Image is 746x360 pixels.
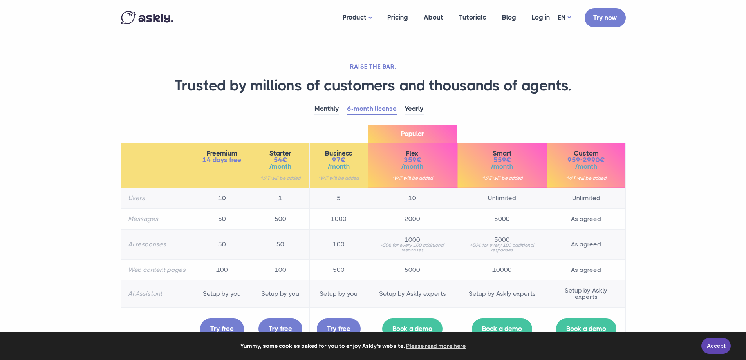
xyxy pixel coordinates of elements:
td: 100 [193,259,251,280]
small: *VAT will be added [464,176,540,181]
td: 10 [368,188,457,208]
small: *VAT will be added [258,176,302,181]
a: Product [335,2,379,33]
th: Messages [121,208,193,229]
td: 1 [251,188,309,208]
span: /month [554,163,618,170]
td: Setup by you [193,280,251,307]
span: 359€ [375,157,450,163]
td: 50 [193,229,251,259]
th: Users [121,188,193,208]
td: 5000 [457,208,547,229]
td: 500 [251,208,309,229]
a: About [416,2,451,33]
th: Web content pages [121,259,193,280]
a: Book a demo [472,318,532,339]
td: 1000 [309,208,368,229]
small: +50€ for every 100 additional responses [375,243,450,252]
a: Try free [317,318,361,339]
td: 50 [251,229,309,259]
span: 559€ [464,157,540,163]
a: 6-month license [347,103,397,115]
td: Setup by Askly experts [547,280,625,307]
a: Blog [494,2,524,33]
span: Starter [258,150,302,157]
th: AI Assistant [121,280,193,307]
a: Log in [524,2,558,33]
td: 50 [193,208,251,229]
td: Unlimited [547,188,625,208]
a: Try free [200,318,244,339]
a: Try now [585,8,626,27]
a: Pricing [379,2,416,33]
a: Book a demo [556,318,616,339]
a: EN [558,12,571,24]
span: Custom [554,150,618,157]
span: Freemium [200,150,244,157]
span: As agreed [554,267,618,273]
td: 2000 [368,208,457,229]
span: /month [317,163,361,170]
span: /month [258,163,302,170]
td: Setup by Askly experts [457,280,547,307]
img: Askly [121,11,173,24]
span: Yummy, some cookies baked for you to enjoy Askly's website. [11,340,696,352]
h1: Trusted by millions of customers and thousands of agents. [121,76,626,95]
td: Setup by Askly experts [368,280,457,307]
span: Business [317,150,361,157]
a: Book a demo [382,318,443,339]
td: 5000 [368,259,457,280]
a: Yearly [405,103,424,115]
span: /month [464,163,540,170]
th: AI responses [121,229,193,259]
small: *VAT will be added [317,176,361,181]
span: 97€ [317,157,361,163]
td: 100 [309,229,368,259]
td: Setup by you [251,280,309,307]
td: 100 [251,259,309,280]
td: Unlimited [457,188,547,208]
span: 1000 [375,237,450,243]
h2: RAISE THE BAR. [121,63,626,71]
td: 10 [193,188,251,208]
span: 959-2990€ [554,157,618,163]
span: As agreed [554,241,618,248]
span: Smart [464,150,540,157]
a: Tutorials [451,2,494,33]
span: Flex [375,150,450,157]
small: +50€ for every 100 additional responses [464,243,540,252]
a: Monthly [314,103,339,115]
span: Popular [368,125,457,143]
a: Try free [258,318,302,339]
span: 5000 [464,237,540,243]
td: 500 [309,259,368,280]
span: 54€ [258,157,302,163]
span: 14 days free [200,157,244,163]
td: 5 [309,188,368,208]
small: *VAT will be added [554,176,618,181]
a: learn more about cookies [405,340,467,352]
a: Accept [701,338,731,354]
td: As agreed [547,208,625,229]
td: 10000 [457,259,547,280]
small: *VAT will be added [375,176,450,181]
span: /month [375,163,450,170]
td: Setup by you [309,280,368,307]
